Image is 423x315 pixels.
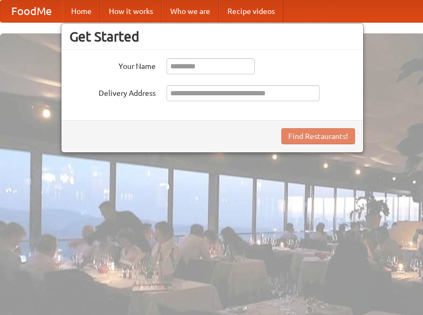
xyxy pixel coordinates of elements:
[100,1,162,22] a: How it works
[63,1,100,22] a: Home
[70,58,156,72] label: Your Name
[70,85,156,99] label: Delivery Address
[219,1,283,22] a: Recipe videos
[70,29,355,45] h3: Get Started
[281,128,355,144] button: Find Restaurants!
[162,1,219,22] a: Who we are
[1,1,63,22] a: FoodMe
